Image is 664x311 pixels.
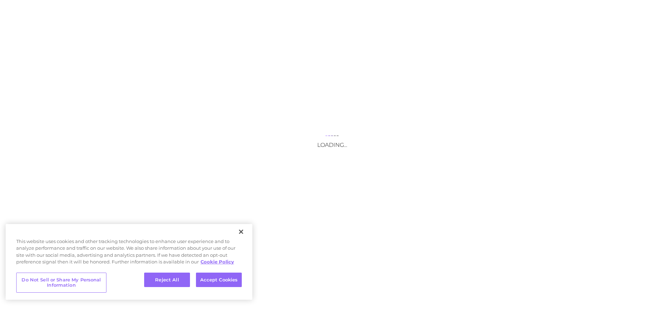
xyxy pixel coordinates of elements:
[6,224,252,300] div: Cookie banner
[196,273,242,287] button: Accept Cookies
[201,259,234,265] a: More information about your privacy, opens in a new tab
[262,142,402,148] h3: Loading...
[144,273,190,287] button: Reject All
[233,224,249,240] button: Close
[6,224,252,300] div: Privacy
[16,273,106,293] button: Do Not Sell or Share My Personal Information
[6,238,252,269] div: This website uses cookies and other tracking technologies to enhance user experience and to analy...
